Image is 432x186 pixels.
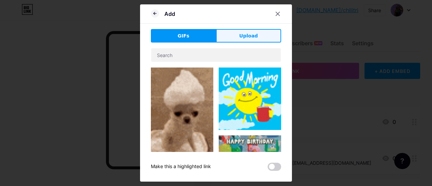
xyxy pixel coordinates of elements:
img: Gihpy [151,68,213,179]
button: GIFs [151,29,216,43]
img: Gihpy [219,68,281,130]
input: Search [151,48,281,62]
div: Add [164,10,175,18]
img: Gihpy [219,135,281,183]
button: Upload [216,29,281,43]
span: GIFs [178,32,189,39]
div: Make this a highlighted link [151,163,211,171]
span: Upload [239,32,258,39]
